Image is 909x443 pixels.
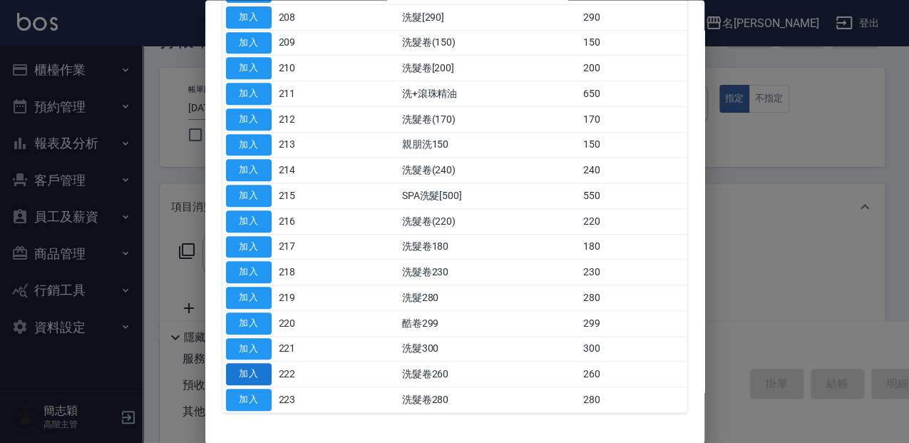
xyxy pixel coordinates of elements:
button: 加入 [226,6,272,29]
button: 加入 [226,287,272,310]
td: 洗髮卷280 [399,387,580,413]
button: 加入 [226,210,272,233]
button: 加入 [226,108,272,131]
td: 222 [275,362,337,387]
td: 洗髮卷(240) [399,158,580,183]
button: 加入 [226,160,272,182]
button: 加入 [226,83,272,106]
td: 洗髮[290] [399,5,580,31]
td: 550 [580,183,687,209]
td: 299 [580,311,687,337]
td: 220 [275,311,337,337]
td: 218 [275,260,337,285]
td: 洗髮卷180 [399,235,580,260]
td: 650 [580,81,687,107]
td: 208 [275,5,337,31]
td: 211 [275,81,337,107]
td: 216 [275,209,337,235]
td: 170 [580,107,687,133]
td: 209 [275,31,337,56]
button: 加入 [226,312,272,335]
td: 240 [580,158,687,183]
td: 洗髮300 [399,337,580,362]
td: 洗髮卷230 [399,260,580,285]
button: 加入 [226,262,272,284]
button: 加入 [226,389,272,412]
td: 219 [275,285,337,311]
td: 223 [275,387,337,413]
td: 290 [580,5,687,31]
td: 220 [580,209,687,235]
td: SPA洗髮[500] [399,183,580,209]
td: 214 [275,158,337,183]
td: 150 [580,133,687,158]
td: 150 [580,31,687,56]
td: 221 [275,337,337,362]
td: 217 [275,235,337,260]
td: 230 [580,260,687,285]
td: 洗髮280 [399,285,580,311]
td: 300 [580,337,687,362]
td: 洗髮卷(170) [399,107,580,133]
td: 200 [580,56,687,81]
td: 212 [275,107,337,133]
button: 加入 [226,134,272,156]
td: 213 [275,133,337,158]
td: 酷卷299 [399,311,580,337]
td: 210 [275,56,337,81]
td: 洗+滾珠精油 [399,81,580,107]
button: 加入 [226,32,272,54]
td: 洗髮卷(220) [399,209,580,235]
button: 加入 [226,236,272,258]
td: 180 [580,235,687,260]
td: 280 [580,285,687,311]
button: 加入 [226,364,272,386]
button: 加入 [226,185,272,208]
td: 215 [275,183,337,209]
td: 洗髮卷(150) [399,31,580,56]
td: 親朋洗150 [399,133,580,158]
td: 260 [580,362,687,387]
td: 洗髮卷260 [399,362,580,387]
td: 280 [580,387,687,413]
button: 加入 [226,338,272,360]
td: 洗髮卷[200] [399,56,580,81]
button: 加入 [226,58,272,80]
